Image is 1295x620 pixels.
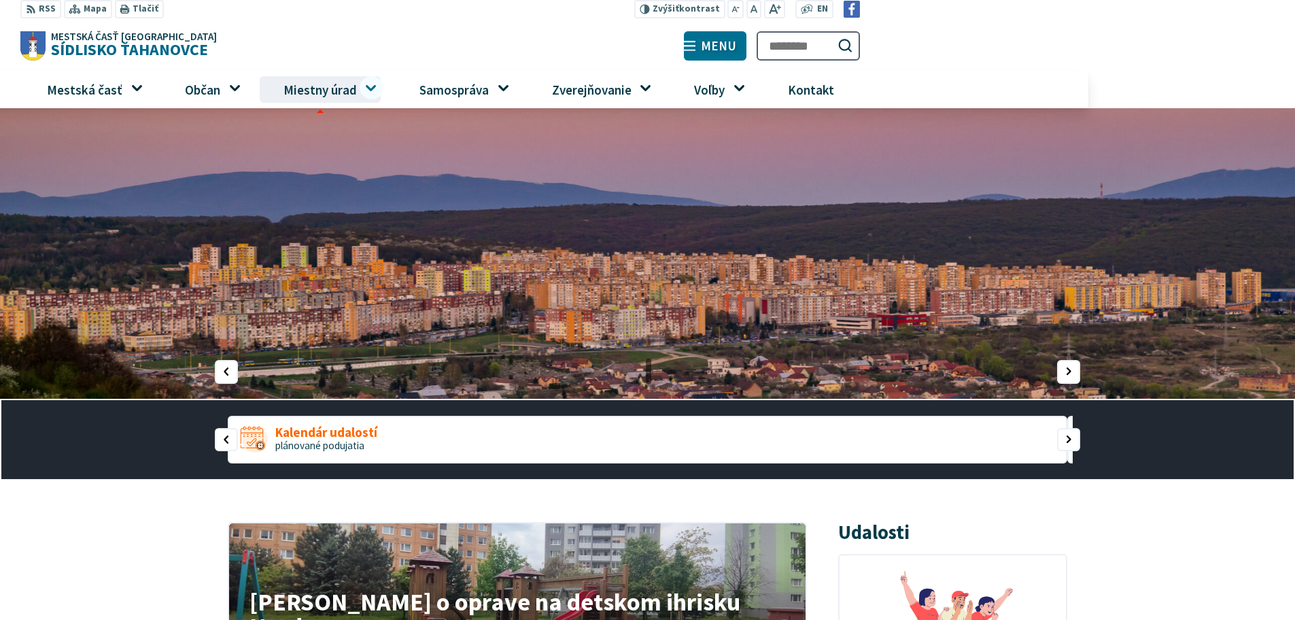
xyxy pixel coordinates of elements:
[41,71,127,108] span: Mestská časť
[360,76,383,99] button: Otvoriť podmenu pre
[257,71,383,108] a: Miestny úrad
[653,3,679,14] span: Zvýšiť
[492,76,515,99] button: Otvoriť podmenu pre
[653,3,720,14] span: kontrast
[20,71,148,108] a: Mestská časť
[684,31,746,61] button: Menu
[125,76,148,99] button: Otvoriť podmenu pre
[275,439,364,452] span: plánované podujatia
[813,2,831,16] a: EN
[838,522,910,543] h3: Udalosti
[415,71,494,108] span: Samospráva
[278,71,362,108] span: Miestny úrad
[689,71,730,108] span: Voľby
[159,71,247,108] a: Občan
[844,1,861,18] img: Prejsť na Facebook stránku
[228,416,1067,463] a: Kalendár udalostí plánované podujatia
[46,31,217,58] h1: Sídlisko Ťahanovce
[817,2,828,16] span: EN
[668,71,751,108] a: Voľby
[84,2,107,16] span: Mapa
[547,71,636,108] span: Zverejňovanie
[782,71,839,108] span: Kontakt
[275,425,377,440] span: Kalendár udalostí
[394,71,515,108] a: Samospráva
[761,71,860,108] a: Kontakt
[728,76,751,99] button: Otvoriť podmenu pre
[133,3,158,14] span: Tlačiť
[224,76,247,99] button: Otvoriť podmenu pre
[525,71,657,108] a: Zverejňovanie
[634,76,657,99] button: Otvoriť podmenu pre Zverejňovanie
[39,2,56,16] span: RSS
[180,71,226,108] span: Občan
[20,31,217,61] a: Logo Sídlisko Ťahanovce, prejsť na domovskú stránku.
[51,31,217,42] span: Mestská časť [GEOGRAPHIC_DATA]
[701,41,736,51] span: Menu
[20,31,46,61] img: Prejsť na domovskú stránku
